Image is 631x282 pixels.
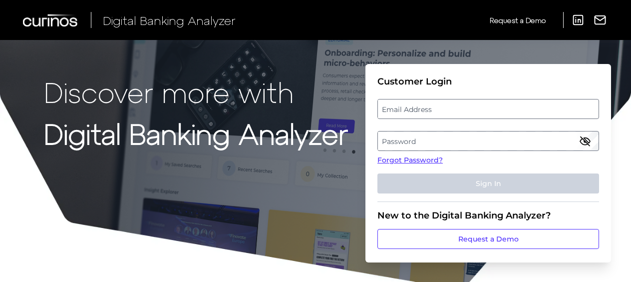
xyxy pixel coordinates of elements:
[490,12,546,28] a: Request a Demo
[377,173,599,193] button: Sign In
[377,229,599,249] a: Request a Demo
[377,210,599,221] div: New to the Digital Banking Analyzer?
[377,76,599,87] div: Customer Login
[103,13,236,27] span: Digital Banking Analyzer
[490,16,546,24] span: Request a Demo
[378,100,598,118] label: Email Address
[23,14,79,26] img: Curinos
[378,132,598,150] label: Password
[377,155,599,165] a: Forgot Password?
[44,76,348,107] p: Discover more with
[44,116,348,150] strong: Digital Banking Analyzer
